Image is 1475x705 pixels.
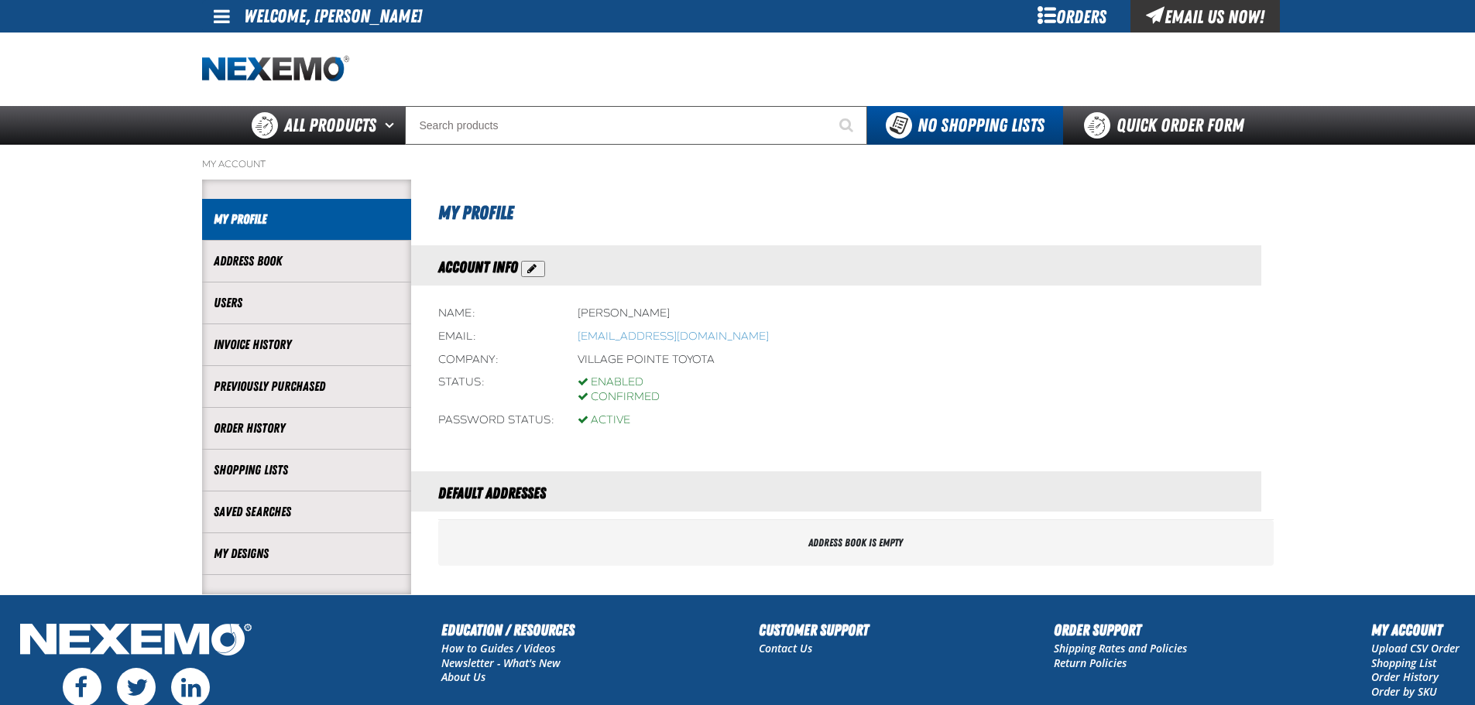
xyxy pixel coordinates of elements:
button: Start Searching [828,106,867,145]
a: Invoice History [214,336,400,354]
div: Address book is empty [438,520,1274,566]
a: My Profile [214,210,400,228]
a: Order by SKU [1371,684,1437,699]
h2: Customer Support [759,618,869,642]
bdo: [EMAIL_ADDRESS][DOMAIN_NAME] [578,330,769,343]
a: Shopping Lists [214,461,400,479]
h2: My Account [1371,618,1460,642]
h2: Order Support [1054,618,1187,642]
div: Name [438,306,554,321]
div: Village Pointe Toyota [578,353,715,368]
a: My Designs [214,545,400,563]
img: Nexemo logo [202,56,349,83]
div: Active [578,413,630,428]
a: Order History [214,419,400,437]
a: Saved Searches [214,503,400,521]
span: Default Addresses [438,484,546,502]
div: Password status [438,413,554,428]
a: How to Guides / Videos [441,641,555,655]
span: Account Info [438,258,518,276]
a: Return Policies [1054,655,1127,670]
div: Company [438,353,554,368]
a: Users [214,294,400,312]
div: Confirmed [578,390,660,405]
a: Shipping Rates and Policies [1054,641,1187,655]
div: Enabled [578,375,660,390]
button: You do not have available Shopping Lists. Open to Create a New List [867,106,1063,145]
span: My Profile [438,202,513,224]
a: Previously Purchased [214,378,400,395]
span: No Shopping Lists [918,115,1045,136]
input: Search [405,106,867,145]
a: Shopping List [1371,655,1436,670]
a: Opens a default email client to write an email to tmcdowell@vtaig.com [578,330,769,343]
button: Action Edit Account Information [521,261,545,277]
div: Email [438,330,554,344]
a: Contact Us [759,641,812,655]
a: About Us [441,669,485,684]
h2: Education / Resources [441,618,575,642]
img: Nexemo Logo [15,618,256,664]
div: [PERSON_NAME] [578,306,670,321]
a: Quick Order Form [1063,106,1273,145]
a: Address Book [214,252,400,270]
span: All Products [284,111,376,139]
a: Newsletter - What's New [441,655,561,670]
a: Order History [1371,669,1439,684]
a: Home [202,56,349,83]
a: My Account [202,158,266,170]
button: Open All Products pages [379,106,405,145]
nav: Breadcrumbs [202,158,1274,170]
a: Upload CSV Order [1371,641,1460,655]
div: Status [438,375,554,405]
